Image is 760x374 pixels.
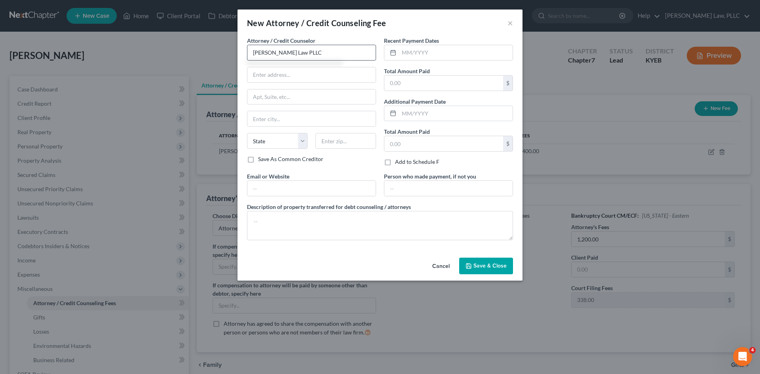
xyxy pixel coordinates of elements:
label: Save As Common Creditor [258,155,323,163]
button: Cancel [426,258,456,274]
input: -- [384,181,513,196]
label: Recent Payment Dates [384,36,439,45]
input: 0.00 [384,136,503,151]
button: × [507,18,513,28]
button: Save & Close [459,258,513,274]
input: -- [247,181,376,196]
label: Description of property transferred for debt counseling / attorneys [247,203,411,211]
label: Person who made payment, if not you [384,172,476,180]
label: Add to Schedule F [395,158,439,166]
input: Enter zip... [315,133,376,149]
label: Email or Website [247,172,289,180]
div: $ [503,136,513,151]
iframe: Intercom live chat [733,347,752,366]
div: $ [503,76,513,91]
span: 4 [749,347,756,353]
label: Additional Payment Date [384,97,446,106]
input: Enter address... [247,67,376,82]
label: Total Amount Paid [384,127,430,136]
input: MM/YYYY [399,106,513,121]
span: New [247,18,264,28]
input: Search creditor by name... [247,45,376,61]
input: 0.00 [384,76,503,91]
input: Apt, Suite, etc... [247,89,376,104]
input: Enter city... [247,111,376,126]
span: Attorney / Credit Counseling Fee [266,18,386,28]
span: Attorney / Credit Counselor [247,37,315,44]
span: Save & Close [473,262,507,269]
input: MM/YYYY [399,45,513,60]
label: Total Amount Paid [384,67,430,75]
